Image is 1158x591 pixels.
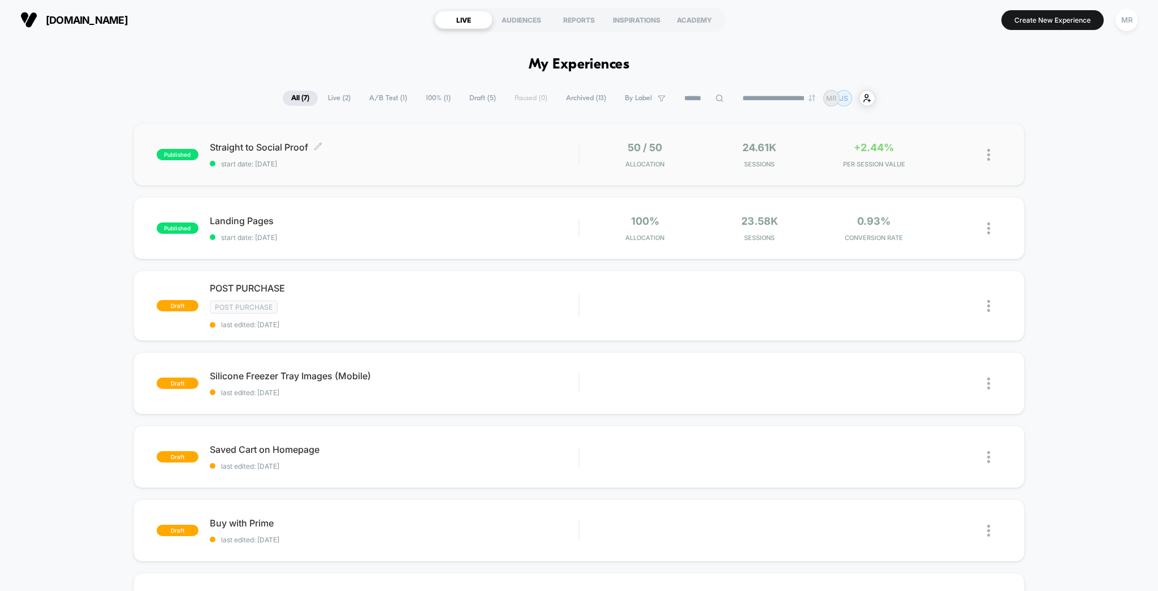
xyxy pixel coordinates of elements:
span: By Label [625,94,652,102]
span: Silicone Freezer Tray Images (Mobile) [210,370,579,382]
h1: My Experiences [529,57,630,73]
p: MR [826,94,837,102]
span: Landing Pages [210,215,579,226]
span: [DOMAIN_NAME] [46,14,128,26]
div: REPORTS [550,11,608,29]
span: 0.93% [857,215,891,227]
span: last edited: [DATE] [210,462,579,470]
span: last edited: [DATE] [210,320,579,329]
span: +2.44% [854,142,894,153]
span: Straight to Social Proof [210,142,579,153]
span: PER SESSION VALUE [820,160,929,168]
span: 100% [631,215,659,227]
img: close [987,222,990,234]
span: Allocation [625,160,664,168]
img: Visually logo [20,11,37,28]
div: INSPIRATIONS [608,11,666,29]
span: Draft ( 5 ) [461,91,504,106]
span: All ( 7 ) [283,91,318,106]
button: MR [1112,8,1141,32]
span: Sessions [705,234,814,242]
span: draft [157,378,198,389]
span: 100% ( 1 ) [417,91,459,106]
img: end [809,95,815,101]
span: draft [157,451,198,462]
span: POST PURCHASE [210,282,579,294]
span: Saved Cart on Homepage [210,444,579,455]
button: [DOMAIN_NAME] [17,11,131,29]
div: AUDIENCES [492,11,550,29]
span: CONVERSION RATE [820,234,929,242]
span: Allocation [625,234,664,242]
div: ACADEMY [666,11,723,29]
span: 23.58k [741,215,778,227]
span: Buy with Prime [210,517,579,529]
img: close [987,149,990,161]
div: LIVE [435,11,492,29]
span: Archived ( 13 ) [558,91,615,106]
img: close [987,451,990,463]
span: start date: [DATE] [210,160,579,168]
span: 50 / 50 [628,142,662,153]
span: last edited: [DATE] [210,388,579,397]
span: A/B Test ( 1 ) [361,91,416,106]
span: published [157,222,198,234]
p: JS [840,94,848,102]
span: published [157,149,198,160]
img: close [987,378,990,389]
span: start date: [DATE] [210,233,579,242]
span: Live ( 2 ) [319,91,359,106]
span: Sessions [705,160,814,168]
button: Create New Experience [1001,10,1104,30]
span: draft [157,525,198,536]
span: draft [157,300,198,311]
div: MR [1116,9,1138,31]
span: last edited: [DATE] [210,536,579,544]
span: Post Purchase [210,301,278,314]
img: close [987,300,990,312]
img: close [987,525,990,537]
span: 24.61k [742,142,776,153]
